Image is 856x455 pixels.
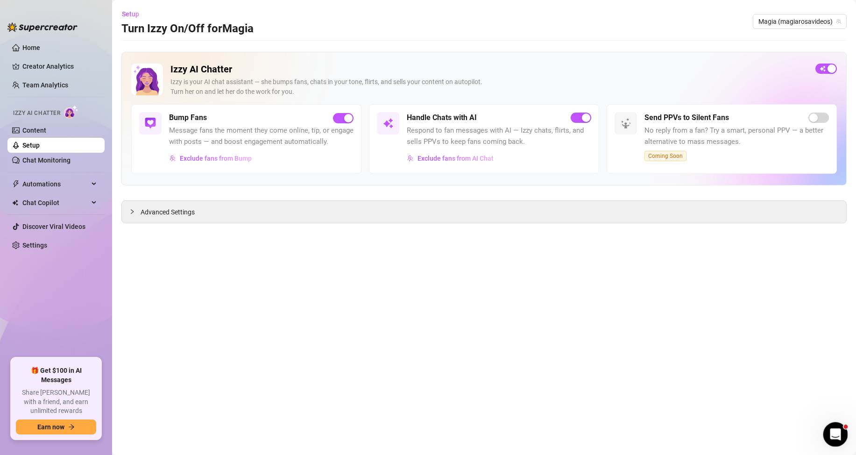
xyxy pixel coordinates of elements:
[16,366,96,384] span: 🎁 Get $100 in AI Messages
[407,151,494,166] button: Exclude fans from AI Chat
[644,112,729,123] h5: Send PPVs to Silent Fans
[129,206,141,217] div: collapsed
[170,155,176,162] img: svg%3e
[7,22,78,32] img: logo-BBDzfeDw.svg
[22,44,40,51] a: Home
[13,109,60,118] span: Izzy AI Chatter
[22,59,97,74] a: Creator Analytics
[121,21,254,36] h3: Turn Izzy On/Off for Magia
[823,422,848,447] iframe: Intercom live chat
[22,177,89,192] span: Automations
[170,64,808,75] h2: Izzy AI Chatter
[22,223,85,230] a: Discover Viral Videos
[407,125,591,147] span: Respond to fan messages with AI — Izzy chats, flirts, and sells PPVs to keep fans coming back.
[64,105,78,119] img: AI Chatter
[169,125,354,147] span: Message fans the moment they come online, tip, or engage with posts — and boost engagement automa...
[644,125,829,147] span: No reply from a fan? Try a smart, personal PPV — a better alternative to mass messages.
[22,142,40,149] a: Setup
[758,14,841,28] span: Magia (magiarosavideos)
[180,155,252,162] span: Exclude fans from Bump
[417,155,494,162] span: Exclude fans from AI Chat
[129,209,135,214] span: collapsed
[169,151,252,166] button: Exclude fans from Bump
[382,118,394,129] img: svg%3e
[620,118,631,129] img: svg%3e
[170,77,808,97] div: Izzy is your AI chat assistant — she bumps fans, chats in your tone, flirts, and sells your conte...
[141,207,195,217] span: Advanced Settings
[407,155,414,162] img: svg%3e
[131,64,163,95] img: Izzy AI Chatter
[644,151,686,161] span: Coming Soon
[12,199,18,206] img: Chat Copilot
[407,112,477,123] h5: Handle Chats with AI
[22,156,71,164] a: Chat Monitoring
[68,424,75,430] span: arrow-right
[169,112,207,123] h5: Bump Fans
[16,388,96,416] span: Share [PERSON_NAME] with a friend, and earn unlimited rewards
[122,10,139,18] span: Setup
[836,19,842,24] span: team
[121,7,147,21] button: Setup
[12,180,20,188] span: thunderbolt
[37,423,64,431] span: Earn now
[22,195,89,210] span: Chat Copilot
[16,419,96,434] button: Earn nowarrow-right
[145,118,156,129] img: svg%3e
[22,81,68,89] a: Team Analytics
[22,127,46,134] a: Content
[22,242,47,249] a: Settings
